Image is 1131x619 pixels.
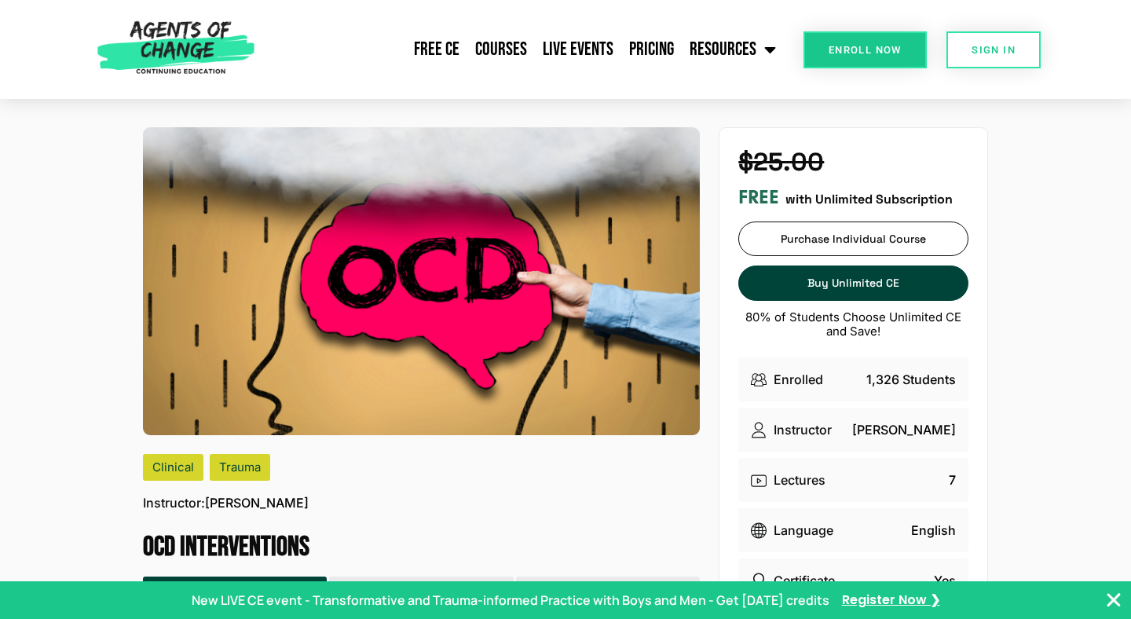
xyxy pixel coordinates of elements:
[1104,591,1123,610] button: Close Banner
[949,471,956,489] p: 7
[774,420,832,439] p: Instructor
[329,577,513,615] button: Curriculum
[852,420,956,439] p: [PERSON_NAME]
[829,45,902,55] span: Enroll Now
[934,571,956,590] p: Yes
[774,521,833,540] p: Language
[192,591,829,610] p: New LIVE CE event - Transformative and Trauma-informed Practice with Boys and Men - Get [DATE] cr...
[210,454,270,481] div: Trauma
[807,277,899,290] span: Buy Unlimited CE
[781,233,926,246] span: Purchase Individual Course
[774,471,825,489] p: Lectures
[842,592,940,609] a: Register Now ❯
[738,186,968,209] div: with Unlimited Subscription
[621,30,682,69] a: Pricing
[774,571,835,590] p: Certificate
[516,577,700,615] button: Instructor
[738,310,968,339] p: 80% of Students Choose Unlimited CE and Save!
[972,45,1016,55] span: SIGN IN
[406,30,467,69] a: Free CE
[143,531,700,564] h1: OCD Interventions (1.5 General CE Credit)
[911,521,956,540] p: English
[738,147,968,177] h4: $25.00
[262,30,785,69] nav: Menu
[143,127,700,435] img: OCD Interventions (1.5 General CE Credit)
[143,577,327,615] button: Overview
[143,493,309,512] p: [PERSON_NAME]
[803,31,927,68] a: Enroll Now
[143,454,203,481] div: Clinical
[738,186,779,209] h3: FREE
[738,222,968,256] a: Purchase Individual Course
[774,370,823,389] p: Enrolled
[467,30,535,69] a: Courses
[738,266,968,300] a: Buy Unlimited CE
[682,30,784,69] a: Resources
[535,30,621,69] a: Live Events
[866,370,956,389] p: 1,326 Students
[143,493,205,512] span: Instructor:
[946,31,1041,68] a: SIGN IN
